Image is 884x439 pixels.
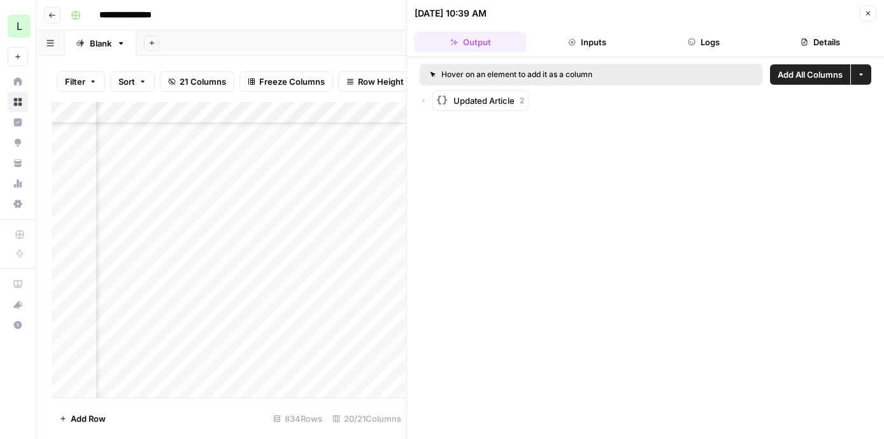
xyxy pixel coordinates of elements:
span: L [17,18,22,34]
div: [DATE] 10:39 AM [415,7,487,20]
a: Opportunities [8,133,28,153]
span: 21 Columns [180,75,226,88]
span: Filter [65,75,85,88]
a: Blank [65,31,136,56]
span: 2 [520,95,524,106]
a: Your Data [8,153,28,173]
a: Usage [8,173,28,194]
button: Help + Support [8,315,28,335]
a: Settings [8,194,28,214]
button: Details [765,32,876,52]
div: 20/21 Columns [327,408,406,429]
button: Updated Article2 [432,90,529,111]
button: What's new? [8,294,28,315]
button: Row Height [338,71,412,92]
button: Add Row [52,408,113,429]
div: Hover on an element to add it as a column [430,69,673,80]
a: Insights [8,112,28,133]
span: Row Height [358,75,404,88]
button: Sort [110,71,155,92]
div: Blank [90,37,111,50]
span: Freeze Columns [259,75,325,88]
button: Inputs [531,32,643,52]
div: What's new? [8,295,27,314]
span: Sort [118,75,135,88]
button: Logs [648,32,760,52]
button: Filter [57,71,105,92]
span: Updated Article [453,94,515,107]
a: Home [8,71,28,92]
div: 834 Rows [268,408,327,429]
button: Freeze Columns [239,71,333,92]
button: 21 Columns [160,71,234,92]
span: Add All Columns [778,68,843,81]
a: Browse [8,92,28,112]
span: Add Row [71,412,106,425]
a: AirOps Academy [8,274,28,294]
button: Add All Columns [770,64,850,85]
button: Workspace: Lob [8,10,28,42]
button: Output [415,32,526,52]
